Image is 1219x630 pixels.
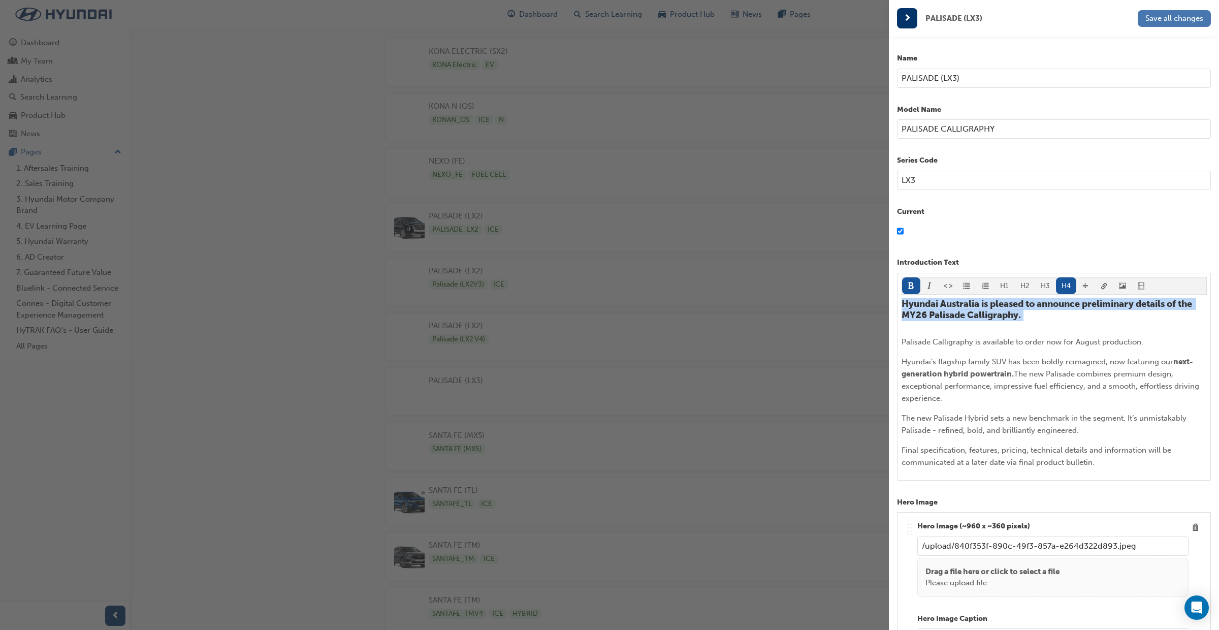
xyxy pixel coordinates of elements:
span: PALISADE (LX3) [925,13,982,24]
p: Hero Image (~960 x ~360 pixels) [917,521,1189,532]
span: Final specification, features, pricing, technical details and information will be communicated at... [902,446,1173,467]
button: Save all changes [1138,10,1211,27]
span: The new Palisade combines premium design, exceptional performance, impressive fuel efficiency, an... [902,369,1201,403]
button: link-icon [1095,277,1114,294]
p: Hero Image Caption [917,613,1189,625]
p: Hero Image [897,497,1211,509]
span: Hyundai Australia is pleased to announce preliminary details of the MY26 Palisade Calligraphy. [902,298,1194,321]
span: Hyundai’s flagship family SUV has been boldly reimagined, now featuring our [902,357,1173,366]
div: .. .. .. .. [906,521,913,538]
span: format_monospace-icon [945,282,952,291]
span: The new Palisade Hybrid sets a new benchmark in the segment. It’s unmistakably Palisade - refined... [902,414,1189,435]
button: image-icon [1113,277,1132,294]
span: divider-icon [1082,282,1089,291]
button: divider-icon [1076,277,1095,294]
button: H1 [995,277,1015,294]
button: format_bold-icon [902,277,921,294]
span: Palisade Calligraphy is available to order now for August production. [902,337,1143,346]
button: H2 [1015,277,1036,294]
button: H4 [1056,277,1077,294]
span: Save all changes [1145,14,1203,23]
button: H3 [1035,277,1056,294]
span: image-icon [1119,282,1126,291]
p: Model Name [897,104,1211,116]
button: format_monospace-icon [939,277,958,294]
span: video-icon [1138,282,1145,291]
p: Drag a file here or click to select a file [925,566,1060,578]
button: format_italic-icon [920,277,939,294]
span: format_ol-icon [982,282,989,291]
span: next-icon [904,13,911,23]
div: Open Intercom Messenger [1184,595,1209,620]
button: video-icon [1132,277,1151,294]
span: link-icon [1101,282,1108,291]
p: Current [897,206,1211,218]
p: Name [897,53,1211,65]
button: format_ul-icon [957,277,976,294]
span: format_bold-icon [908,282,915,291]
p: Please upload file. [925,577,1060,589]
div: Drag a file here or click to select a filePlease upload file. [917,558,1189,597]
span: format_ul-icon [963,282,970,291]
button: format_ol-icon [976,277,995,294]
p: Introduction Text [897,257,1211,269]
span: format_italic-icon [926,282,933,291]
p: Series Code [897,155,1211,167]
button: Delete [1189,521,1202,534]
